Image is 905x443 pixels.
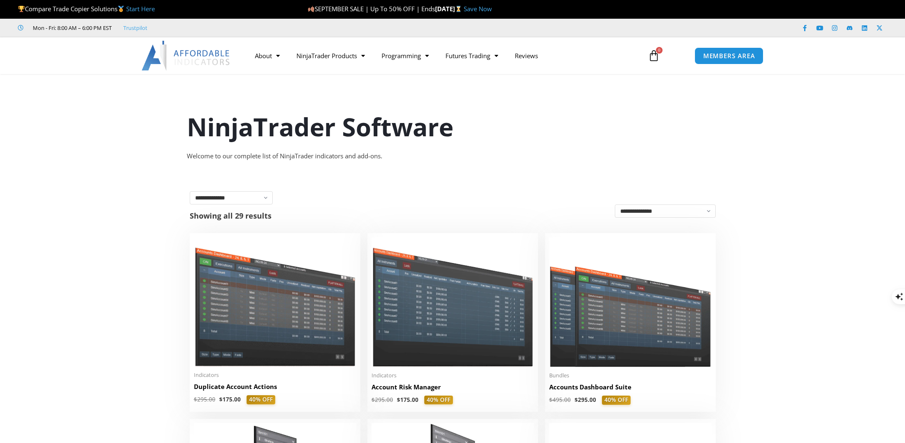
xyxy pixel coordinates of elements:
h2: Duplicate Account Actions [194,382,356,391]
a: Accounts Dashboard Suite [549,383,712,396]
img: Account Risk Manager [372,237,534,367]
bdi: 175.00 [397,396,418,404]
span: MEMBERS AREA [703,53,755,59]
span: 0 [656,47,663,54]
img: LogoAI | Affordable Indicators – NinjaTrader [142,41,231,71]
bdi: 175.00 [219,396,241,403]
a: Reviews [506,46,546,65]
strong: [DATE] [435,5,464,13]
span: $ [372,396,375,404]
h2: Account Risk Manager [372,383,534,391]
a: 0 [636,44,672,68]
nav: Menu [247,46,638,65]
span: Mon - Fri: 8:00 AM – 6:00 PM EST [31,23,112,33]
p: Showing all 29 results [190,212,271,219]
span: $ [397,396,400,404]
a: Trustpilot [123,23,147,33]
span: $ [575,396,578,404]
bdi: 295.00 [194,396,215,403]
a: MEMBERS AREA [695,47,764,64]
img: 🏆 [18,6,24,12]
span: 40% OFF [247,395,275,404]
span: SEPTEMBER SALE | Up To 50% OFF | Ends [308,5,435,13]
span: 40% OFF [424,396,453,405]
a: Programming [373,46,437,65]
a: About [247,46,288,65]
span: Indicators [372,372,534,379]
span: $ [219,396,223,403]
img: Accounts Dashboard Suite [549,237,712,367]
span: Indicators [194,372,356,379]
a: Futures Trading [437,46,506,65]
bdi: 495.00 [549,396,571,404]
div: Welcome to our complete list of NinjaTrader indicators and add-ons. [187,150,718,162]
img: 🍂 [308,6,314,12]
bdi: 295.00 [372,396,393,404]
h1: NinjaTrader Software [187,109,718,144]
a: Duplicate Account Actions [194,382,356,395]
img: ⌛ [455,6,462,12]
span: 40% OFF [602,396,631,405]
a: NinjaTrader Products [288,46,373,65]
img: 🥇 [118,6,124,12]
select: Shop order [615,204,716,218]
a: Save Now [464,5,492,13]
span: Bundles [549,372,712,379]
h2: Accounts Dashboard Suite [549,383,712,391]
span: Compare Trade Copier Solutions [18,5,155,13]
a: Account Risk Manager [372,383,534,396]
a: Start Here [126,5,155,13]
img: Duplicate Account Actions [194,237,356,367]
span: $ [549,396,553,404]
span: $ [194,396,197,403]
bdi: 295.00 [575,396,596,404]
